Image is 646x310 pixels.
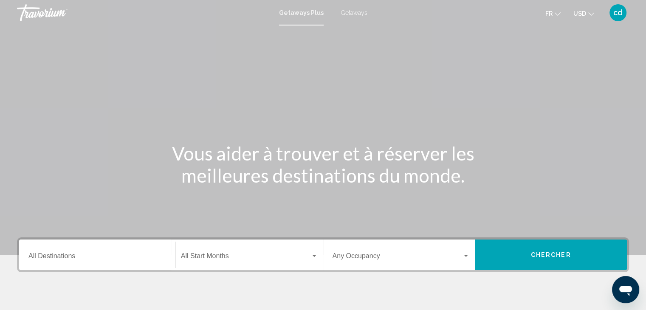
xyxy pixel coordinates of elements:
button: Chercher [475,240,627,270]
iframe: Bouton de lancement de la fenêtre de messagerie [612,276,639,303]
a: Getaways Plus [279,9,324,16]
span: Chercher [531,252,571,259]
button: Change language [545,7,561,20]
span: fr [545,10,553,17]
span: cd [613,8,623,17]
button: User Menu [607,4,629,22]
h1: Vous aider à trouver et à réserver les meilleures destinations du monde. [164,142,482,186]
a: Travorium [17,4,271,21]
button: Change currency [573,7,594,20]
div: Search widget [19,240,627,270]
a: Getaways [341,9,367,16]
span: USD [573,10,586,17]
